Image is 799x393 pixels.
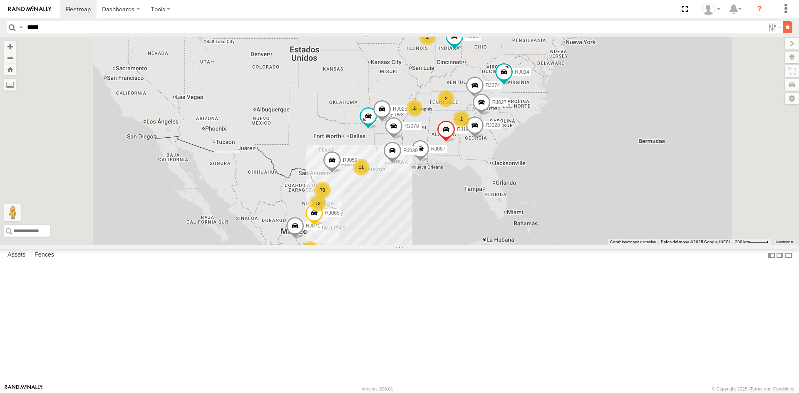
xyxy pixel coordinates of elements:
label: Search Filter Options [765,21,783,33]
label: Search Query [17,21,24,33]
span: RJ074 [486,82,500,88]
button: Zoom in [4,41,16,52]
span: RJ065 [325,210,340,215]
span: RJ071 [306,222,320,228]
span: RJ005 [465,33,480,39]
label: Measure [4,79,16,91]
a: Condiciones (se abre en una nueva pestaña) [776,240,794,244]
label: Map Settings [785,93,799,104]
span: 200 km [735,240,749,244]
div: 2 [453,111,470,127]
span: RJ027 [492,99,507,105]
span: RJ039 [403,148,418,153]
button: Zoom out [4,52,16,64]
span: RJ059 [343,157,357,163]
span: RJ028 [486,122,500,128]
div: 2 [438,90,454,107]
button: Combinaciones de teclas [610,239,656,245]
i: ? [753,2,766,16]
label: Assets [3,250,30,261]
div: 11 [353,159,370,175]
div: © Copyright 2025 - [712,386,794,391]
span: RJ108 [457,126,471,132]
div: Sebastian Velez [699,3,723,15]
span: Datos del mapa ©2025 Google, INEGI [661,240,730,244]
label: Dock Summary Table to the Left [767,249,776,261]
div: 2 [302,241,319,258]
span: RJ030 [379,113,394,119]
span: RJ078 [404,123,419,129]
button: Zoom Home [4,64,16,75]
label: Fences [30,250,58,261]
div: Version: 308.01 [362,386,393,391]
a: Visit our Website [5,385,43,393]
span: RJ014 [515,69,529,75]
button: Arrastra el hombrecito naranja al mapa para abrir Street View [4,204,21,221]
button: Escala del mapa: 200 km por 42 píxeles [732,239,771,245]
a: Terms and Conditions [750,386,794,391]
img: rand-logo.svg [8,6,52,12]
label: Hide Summary Table [784,249,793,261]
div: 78 [314,182,331,198]
span: RJ087 [431,146,446,151]
div: 2 [419,29,436,45]
span: RJ025 [393,106,407,112]
label: Dock Summary Table to the Right [776,249,784,261]
div: 12 [310,195,326,212]
div: 2 [406,100,423,116]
